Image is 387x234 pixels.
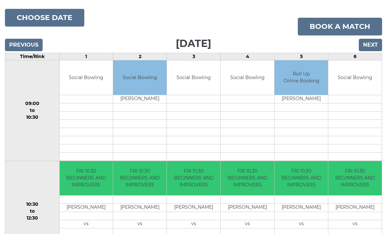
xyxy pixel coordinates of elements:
td: Social Bowling [221,60,274,95]
td: Social Bowling [167,60,220,95]
td: [PERSON_NAME] [275,95,328,103]
td: Social Bowling [328,60,382,95]
td: FRI 10.30 BEGINNERS AND IMPROVERS [167,161,220,196]
td: Roll Up Online Booking [275,60,328,95]
td: FRI 10.30 BEGINNERS AND IMPROVERS [60,161,113,196]
td: FRI 10.30 BEGINNERS AND IMPROVERS [275,161,328,196]
a: Book a match [298,18,382,35]
td: FRI 10.30 BEGINNERS AND IMPROVERS [221,161,274,196]
td: vs [113,220,167,228]
td: 6 [328,53,382,60]
td: 2 [113,53,167,60]
td: 3 [167,53,221,60]
td: 4 [221,53,275,60]
td: vs [167,220,220,228]
td: vs [221,220,274,228]
td: [PERSON_NAME] [167,204,220,212]
td: Social Bowling [60,60,113,95]
td: 09:00 to 10:30 [5,60,60,161]
td: [PERSON_NAME] [60,204,113,212]
td: [PERSON_NAME] [113,204,167,212]
td: Time/Rink [5,53,60,60]
button: Choose date [5,9,84,27]
td: vs [275,220,328,228]
td: [PERSON_NAME] [113,95,167,103]
td: 5 [275,53,328,60]
td: vs [60,220,113,228]
input: Next [359,39,382,51]
td: vs [328,220,382,228]
td: Social Bowling [113,60,167,95]
input: Previous [5,39,43,51]
td: FRI 10.30 BEGINNERS AND IMPROVERS [328,161,382,196]
td: [PERSON_NAME] [275,204,328,212]
td: [PERSON_NAME] [328,204,382,212]
td: [PERSON_NAME] [221,204,274,212]
td: 1 [59,53,113,60]
td: FRI 10.30 BEGINNERS AND IMPROVERS [113,161,167,196]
